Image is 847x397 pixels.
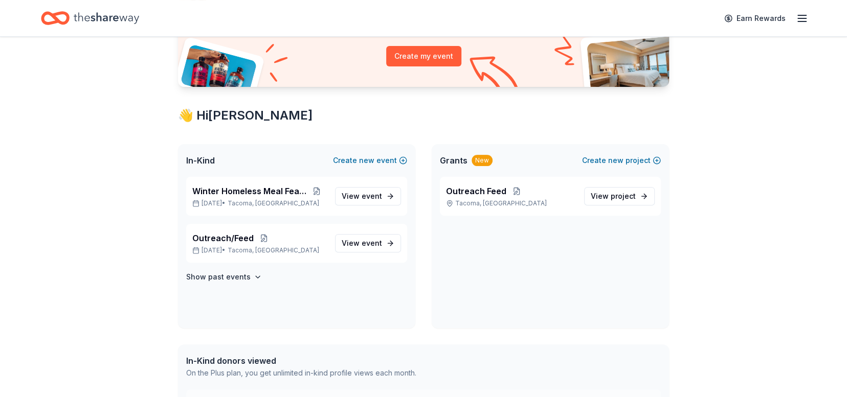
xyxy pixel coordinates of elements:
div: In-Kind donors viewed [186,355,416,367]
p: Tacoma, [GEOGRAPHIC_DATA] [446,199,576,207]
div: New [472,155,493,166]
p: [DATE] • [192,199,327,207]
span: event [362,192,382,200]
span: View [342,190,382,202]
button: Show past events [186,271,262,283]
span: Tacoma, [GEOGRAPHIC_DATA] [228,246,319,254]
button: Createnewproject [582,154,661,167]
div: 👋 Hi [PERSON_NAME] [178,107,669,124]
span: In-Kind [186,154,215,167]
div: On the Plus plan, you get unlimited in-kind profile views each month. [186,367,416,379]
a: View project [584,187,655,205]
button: Createnewevent [333,154,407,167]
span: event [362,239,382,247]
button: Create my event [386,46,461,66]
span: Tacoma, [GEOGRAPHIC_DATA] [228,199,319,207]
p: [DATE] • [192,246,327,254]
a: Home [41,6,139,30]
span: new [608,154,623,167]
span: View [591,190,636,202]
span: Winter Homeless Meal Feast [192,185,306,197]
span: new [359,154,374,167]
span: project [611,192,636,200]
a: Earn Rewards [718,9,792,28]
span: View [342,237,382,249]
a: View event [335,187,401,205]
h4: Show past events [186,271,251,283]
span: Outreach Feed [446,185,506,197]
span: Outreach/Feed [192,232,254,244]
img: Curvy arrow [470,56,521,95]
span: Grants [440,154,467,167]
a: View event [335,234,401,252]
